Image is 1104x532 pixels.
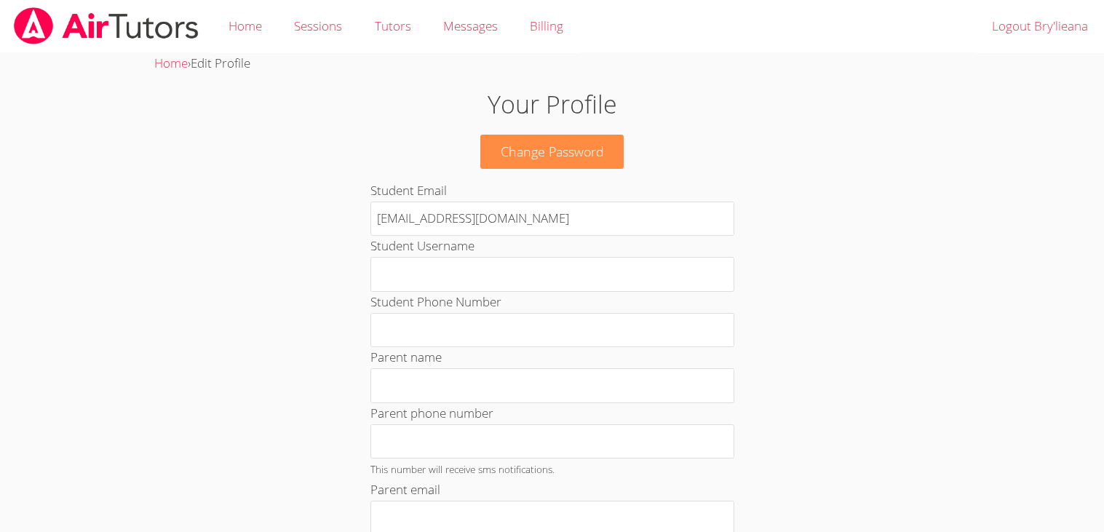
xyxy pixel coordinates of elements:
h1: Your Profile [254,86,850,123]
a: Home [154,55,188,71]
small: This number will receive sms notifications. [370,462,555,476]
label: Student Email [370,182,447,199]
a: Change Password [480,135,624,169]
span: Edit Profile [191,55,250,71]
span: Messages [443,17,498,34]
div: › [154,53,949,74]
img: airtutors_banner-c4298cdbf04f3fff15de1276eac7730deb9818008684d7c2e4769d2f7ddbe033.png [12,7,200,44]
label: Student Phone Number [370,293,501,310]
label: Parent email [370,481,440,498]
label: Student Username [370,237,474,254]
label: Parent name [370,349,442,365]
label: Parent phone number [370,405,493,421]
